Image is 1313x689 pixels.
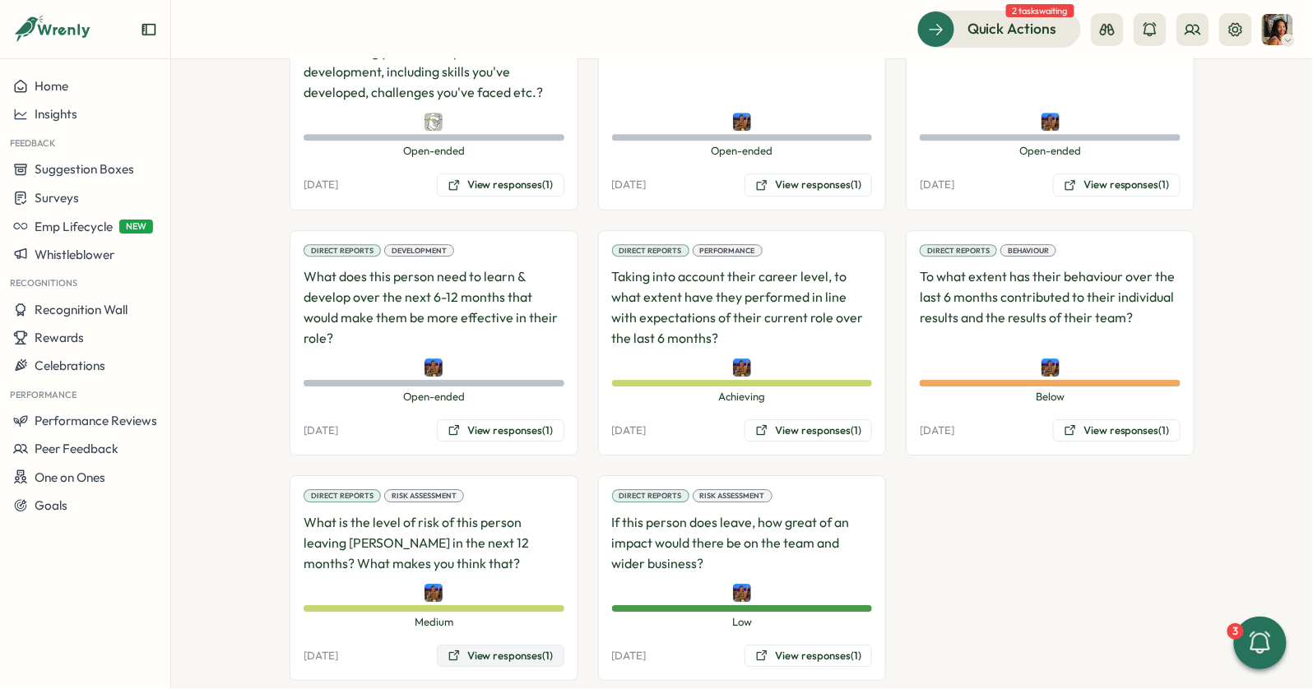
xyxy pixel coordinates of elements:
span: Below [920,390,1181,405]
span: Open-ended [304,144,564,159]
button: Expand sidebar [141,21,157,38]
p: [DATE] [304,649,338,664]
button: 3 [1234,617,1287,669]
div: 3 [1227,623,1244,640]
img: Nicole Stanaland [733,113,751,131]
span: Suggestion Boxes [35,161,134,177]
p: [DATE] [304,423,338,438]
span: Performance Reviews [35,413,157,428]
span: Recognition Wall [35,302,128,317]
button: View responses(1) [437,173,564,197]
img: Nicole Stanaland [733,584,751,602]
span: Medium [304,615,564,630]
img: Nicole Stanaland [425,358,443,377]
button: View responses(1) [437,419,564,442]
p: [DATE] [612,649,647,664]
div: Risk Assessment [384,489,464,502]
span: Low [612,615,873,630]
span: One on Ones [35,469,105,485]
span: 2 tasks waiting [1006,4,1074,17]
p: Taking into account their career level, to what extent have they performed in line with expectati... [612,266,873,348]
span: Celebrations [35,358,105,373]
button: View responses(1) [437,645,564,668]
div: Behaviour [1000,244,1056,257]
button: View responses(1) [745,645,872,668]
p: What is the level of risk of this person leaving [PERSON_NAME] in the next 12 months? What makes ... [304,512,564,573]
p: [DATE] [920,423,954,438]
p: What does this person need to learn & develop over the next 6-12 months that would make them be m... [304,266,564,348]
span: Achieving [612,390,873,405]
span: Insights [35,106,77,122]
p: [DATE] [612,423,647,438]
div: Direct Reports [612,489,689,502]
p: If this person does leave, how great of an impact would there be on the team and wider business? [612,512,873,573]
button: Quick Actions [917,11,1081,47]
img: Nicole Stanaland [733,358,751,377]
img: Luc [425,113,443,131]
img: Nicole Stanaland [1042,358,1060,377]
p: [DATE] [304,178,338,192]
div: Performance [693,244,763,257]
span: Open-ended [612,144,873,159]
button: View responses(1) [1053,419,1181,442]
div: Direct Reports [304,244,381,257]
div: Direct Reports [612,244,689,257]
div: Direct Reports [304,489,381,502]
span: Rewards [35,330,84,345]
span: Surveys [35,190,79,206]
button: View responses(1) [1053,173,1181,197]
span: Whistleblower [35,247,114,262]
span: NEW [119,220,153,234]
p: [DATE] [920,178,954,192]
div: Development [384,244,454,257]
span: Open-ended [304,390,564,405]
img: Nicole Stanaland [1042,113,1060,131]
img: Viveca Riley [1262,14,1293,45]
button: View responses(1) [745,173,872,197]
p: [DATE] [612,178,647,192]
img: Nicole Stanaland [425,584,443,602]
span: Open-ended [920,144,1181,159]
span: Emp Lifecycle [35,219,113,234]
span: Peer Feedback [35,441,118,456]
div: Direct Reports [920,244,997,257]
span: Goals [35,497,67,513]
button: View responses(1) [745,419,872,442]
p: To what extent has their behaviour over the last 6 months contributed to their individual results... [920,266,1181,348]
span: Home [35,78,68,94]
span: Quick Actions [967,18,1057,39]
div: Risk Assessment [693,489,772,502]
